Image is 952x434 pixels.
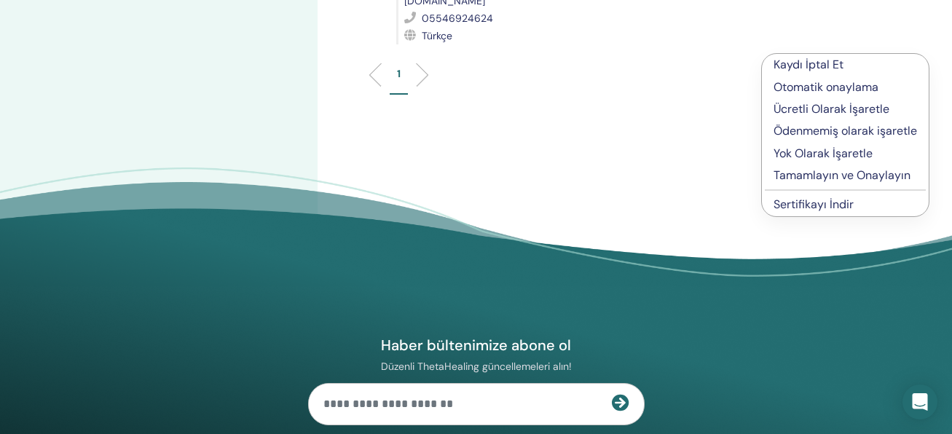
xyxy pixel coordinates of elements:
h4: Haber bültenimize abone ol [308,336,645,355]
p: Yok Olarak İşaretle [774,145,917,162]
p: Kaydı İptal Et [774,56,917,74]
p: Düzenli ThetaHealing güncellemeleri alın! [308,360,645,373]
span: Türkçe [422,29,452,42]
p: 1 [397,66,401,82]
p: Tamamlayın ve Onaylayın [774,167,917,184]
div: Open Intercom Messenger [902,384,937,419]
p: Otomatik onaylama [774,79,917,96]
span: 05546924624 [422,12,493,25]
a: Sertifikayı İndir [774,197,854,212]
p: Ödenmemiş olarak işaretle [774,122,917,140]
p: Ücretli Olarak İşaretle [774,100,917,118]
